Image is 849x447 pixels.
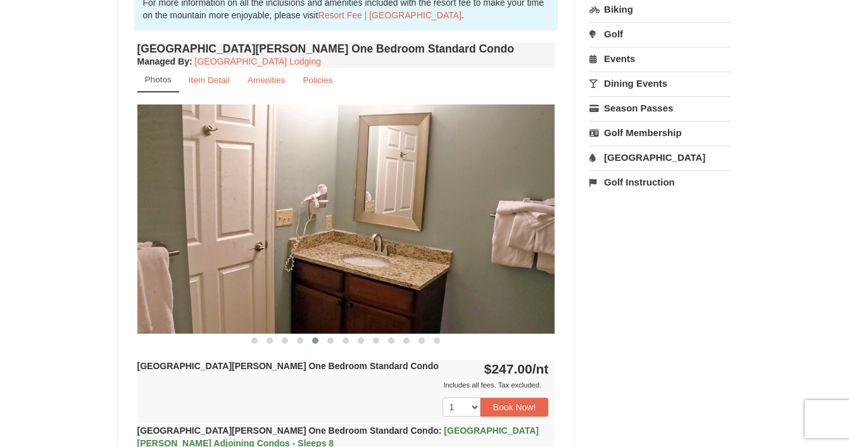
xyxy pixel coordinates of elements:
img: 18876286-192-1d41a47c.jpg [137,104,555,333]
a: Golf Membership [589,121,731,144]
small: Photos [145,75,172,84]
strong: : [137,56,192,66]
span: : [439,425,442,436]
a: Resort Fee | [GEOGRAPHIC_DATA] [318,10,462,20]
span: Managed By [137,56,189,66]
a: Season Passes [589,96,731,120]
small: Policies [303,75,332,85]
small: Amenities [248,75,286,85]
strong: [GEOGRAPHIC_DATA][PERSON_NAME] One Bedroom Standard Condo [137,361,439,371]
a: Golf Instruction [589,170,731,194]
span: /nt [532,362,549,376]
a: Amenities [239,68,294,92]
div: Includes all fees. Tax excluded. [137,379,549,391]
a: [GEOGRAPHIC_DATA] Lodging [195,56,321,66]
small: Item Detail [189,75,230,85]
strong: $247.00 [484,362,549,376]
a: Item Detail [180,68,238,92]
a: Golf [589,22,731,46]
a: Dining Events [589,72,731,95]
h4: [GEOGRAPHIC_DATA][PERSON_NAME] One Bedroom Standard Condo [137,42,555,55]
button: Book Now! [481,398,549,417]
a: Photos [137,68,179,92]
a: Events [589,47,731,70]
a: Policies [294,68,341,92]
a: [GEOGRAPHIC_DATA] [589,146,731,169]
